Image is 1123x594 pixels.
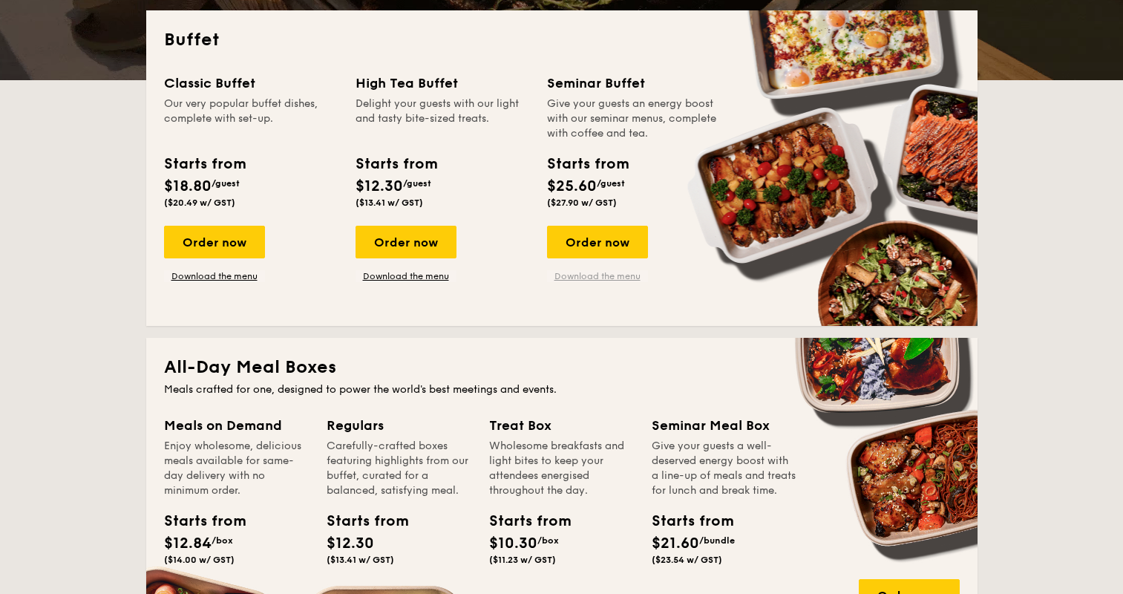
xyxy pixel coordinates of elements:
span: $12.30 [356,177,403,195]
span: ($13.41 w/ GST) [356,198,423,208]
div: Treat Box [489,415,634,436]
a: Download the menu [547,270,648,282]
span: $12.30 [327,535,374,552]
span: /bundle [699,535,735,546]
div: Give your guests an energy boost with our seminar menus, complete with coffee and tea. [547,97,721,141]
div: Give your guests a well-deserved energy boost with a line-up of meals and treats for lunch and br... [652,439,796,498]
div: Our very popular buffet dishes, complete with set-up. [164,97,338,141]
span: $12.84 [164,535,212,552]
span: ($14.00 w/ GST) [164,555,235,565]
span: /box [212,535,233,546]
span: /box [537,535,559,546]
a: Download the menu [356,270,456,282]
span: ($11.23 w/ GST) [489,555,556,565]
div: Starts from [489,510,556,532]
div: Enjoy wholesome, delicious meals available for same-day delivery with no minimum order. [164,439,309,498]
div: Order now [164,226,265,258]
span: /guest [212,178,240,189]
div: Starts from [356,153,436,175]
a: Download the menu [164,270,265,282]
div: Order now [356,226,456,258]
span: ($27.90 w/ GST) [547,198,617,208]
div: Starts from [327,510,393,532]
div: Seminar Meal Box [652,415,796,436]
div: Starts from [164,510,231,532]
div: Wholesome breakfasts and light bites to keep your attendees energised throughout the day. [489,439,634,498]
span: ($20.49 w/ GST) [164,198,235,208]
span: /guest [403,178,431,189]
div: Meals on Demand [164,415,309,436]
div: Regulars [327,415,471,436]
div: Starts from [164,153,245,175]
h2: All-Day Meal Boxes [164,356,960,379]
div: Seminar Buffet [547,73,721,94]
div: Meals crafted for one, designed to power the world's best meetings and events. [164,382,960,397]
span: /guest [597,178,625,189]
div: Starts from [547,153,628,175]
span: ($13.41 w/ GST) [327,555,394,565]
div: High Tea Buffet [356,73,529,94]
span: $21.60 [652,535,699,552]
div: Starts from [652,510,718,532]
span: $18.80 [164,177,212,195]
div: Delight your guests with our light and tasty bite-sized treats. [356,97,529,141]
span: $25.60 [547,177,597,195]
div: Carefully-crafted boxes featuring highlights from our buffet, curated for a balanced, satisfying ... [327,439,471,498]
h2: Buffet [164,28,960,52]
div: Order now [547,226,648,258]
div: Classic Buffet [164,73,338,94]
span: ($23.54 w/ GST) [652,555,722,565]
span: $10.30 [489,535,537,552]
